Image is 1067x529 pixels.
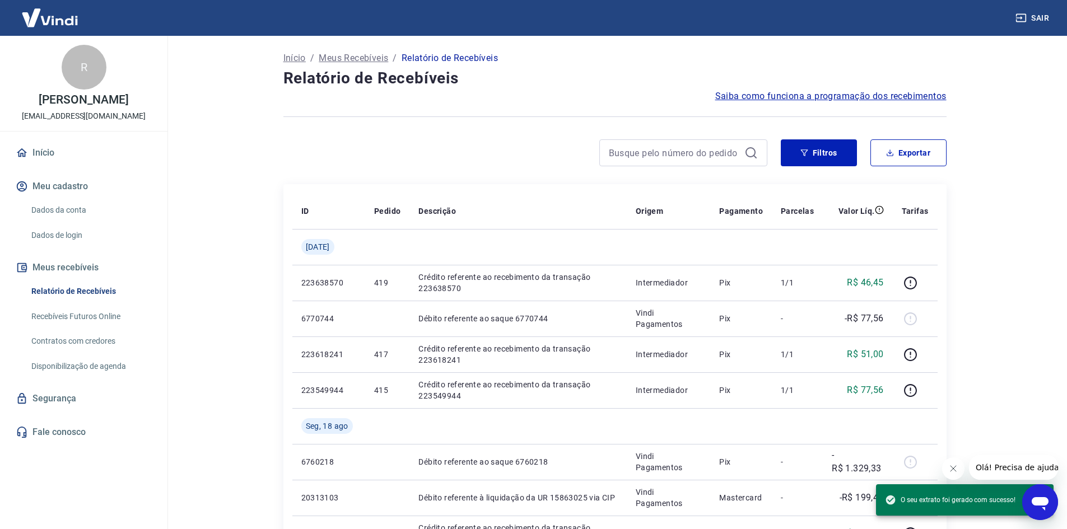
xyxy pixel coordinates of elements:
[301,205,309,217] p: ID
[27,224,154,247] a: Dados de login
[636,349,702,360] p: Intermediador
[319,52,388,65] a: Meus Recebíveis
[719,492,763,503] p: Mastercard
[609,144,740,161] input: Busque pelo número do pedido
[301,456,356,467] p: 6760218
[832,448,883,475] p: -R$ 1.329,33
[393,52,397,65] p: /
[719,385,763,396] p: Pix
[1013,8,1054,29] button: Sair
[7,8,94,17] span: Olá! Precisa de ajuda?
[847,276,883,289] p: R$ 46,45
[902,205,929,217] p: Tarifas
[13,386,154,411] a: Segurança
[781,205,814,217] p: Parcelas
[636,307,702,330] p: Vindi Pagamentos
[719,313,763,324] p: Pix
[781,349,814,360] p: 1/1
[418,379,618,401] p: Crédito referente ao recebimento da transação 223549944
[27,330,154,353] a: Contratos com credores
[636,277,702,288] p: Intermediador
[636,205,663,217] p: Origem
[301,313,356,324] p: 6770744
[781,139,857,166] button: Filtros
[27,199,154,222] a: Dados da conta
[13,141,154,165] a: Início
[418,313,618,324] p: Débito referente ao saque 6770744
[636,451,702,473] p: Vindi Pagamentos
[374,277,400,288] p: 419
[13,174,154,199] button: Meu cadastro
[39,94,128,106] p: [PERSON_NAME]
[310,52,314,65] p: /
[636,385,702,396] p: Intermediador
[283,52,306,65] a: Início
[719,277,763,288] p: Pix
[840,491,884,504] p: -R$ 199,49
[22,110,146,122] p: [EMAIL_ADDRESS][DOMAIN_NAME]
[301,385,356,396] p: 223549944
[13,1,86,35] img: Vindi
[847,348,883,361] p: R$ 51,00
[838,205,875,217] p: Valor Líq.
[301,277,356,288] p: 223638570
[13,420,154,444] a: Fale conosco
[847,383,883,397] p: R$ 77,56
[885,494,1015,505] span: O seu extrato foi gerado com sucesso!
[418,492,618,503] p: Débito referente à liquidação da UR 15863025 via CIP
[418,343,618,366] p: Crédito referente ao recebimento da transação 223618241
[781,313,814,324] p: -
[301,492,356,503] p: 20313103
[942,457,965,480] iframe: Fechar mensagem
[374,385,400,396] p: 415
[845,312,884,325] p: -R$ 77,56
[969,455,1058,480] iframe: Mensagem da empresa
[374,349,400,360] p: 417
[301,349,356,360] p: 223618241
[418,205,456,217] p: Descrição
[306,420,348,432] span: Seg, 18 ago
[13,255,154,280] button: Meus recebíveis
[636,486,702,509] p: Vindi Pagamentos
[402,52,498,65] p: Relatório de Recebíveis
[374,205,400,217] p: Pedido
[418,456,618,467] p: Débito referente ao saque 6760218
[781,456,814,467] p: -
[27,280,154,303] a: Relatório de Recebíveis
[62,45,106,90] div: R
[781,385,814,396] p: 1/1
[27,305,154,328] a: Recebíveis Futuros Online
[1022,484,1058,520] iframe: Botão para abrir a janela de mensagens
[27,355,154,378] a: Disponibilização de agenda
[781,277,814,288] p: 1/1
[306,241,330,252] span: [DATE]
[719,205,763,217] p: Pagamento
[719,349,763,360] p: Pix
[870,139,947,166] button: Exportar
[719,456,763,467] p: Pix
[283,67,947,90] h4: Relatório de Recebíveis
[418,271,618,294] p: Crédito referente ao recebimento da transação 223638570
[715,90,947,103] a: Saiba como funciona a programação dos recebimentos
[781,492,814,503] p: -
